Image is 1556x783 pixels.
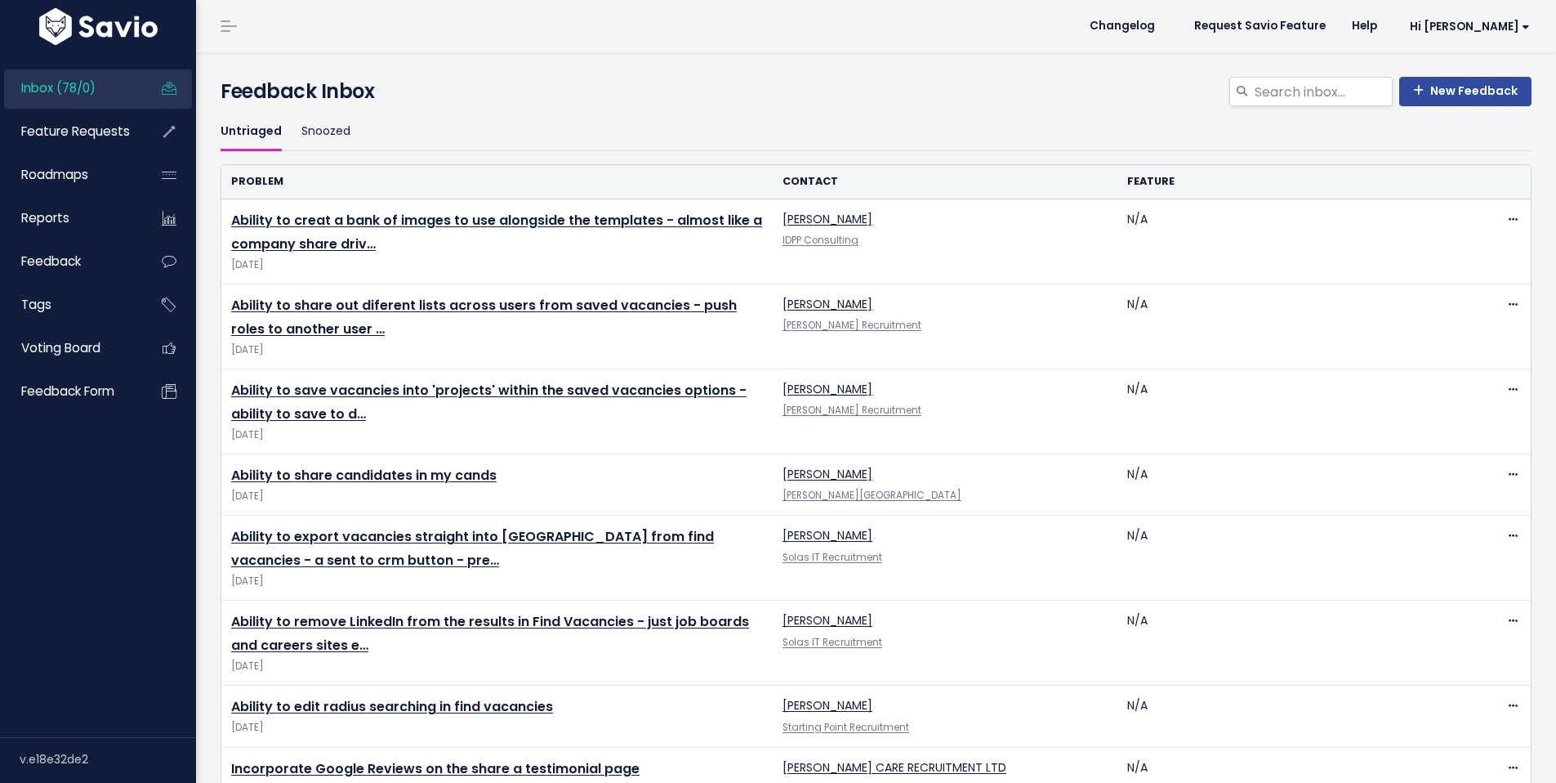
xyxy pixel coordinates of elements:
[1117,516,1462,601] td: N/A
[4,286,136,324] a: Tags
[782,404,921,417] a: [PERSON_NAME] Recruitment
[782,466,872,482] a: [PERSON_NAME]
[231,612,749,655] a: Ability to remove LinkedIn from the results in Find Vacancies - just job boards and careers sites e…
[21,79,96,96] span: Inbox (78/0)
[782,721,909,734] a: Starting Point Recruitment
[231,488,763,505] span: [DATE]
[1117,369,1462,454] td: N/A
[221,113,282,151] a: Untriaged
[221,113,1531,151] ul: Filter feature requests
[231,257,763,274] span: [DATE]
[231,573,763,590] span: [DATE]
[782,551,882,564] a: Solas IT Recruitment
[221,77,1531,106] h4: Feedback Inbox
[231,427,763,444] span: [DATE]
[1399,77,1531,106] a: New Feedback
[20,738,196,781] div: v.e18e32de2
[1117,284,1462,369] td: N/A
[1117,165,1462,199] th: Feature
[782,381,872,397] a: [PERSON_NAME]
[221,165,773,199] th: Problem
[782,759,1006,776] a: [PERSON_NAME] CARE RECRUITMENT LTD
[1090,20,1155,32] span: Changelog
[21,253,81,270] span: Feedback
[231,466,497,485] a: Ability to share candidates in my cands
[1410,20,1530,33] span: Hi [PERSON_NAME]
[231,658,763,675] span: [DATE]
[4,329,136,367] a: Voting Board
[231,296,737,338] a: Ability to share out diferent lists across users from saved vacancies - push roles to another user …
[35,8,162,45] img: logo-white.9d6f32f41409.svg
[231,527,714,570] a: Ability to export vacancies straight into [GEOGRAPHIC_DATA] from find vacancies - a sent to crm b...
[782,211,872,227] a: [PERSON_NAME]
[782,489,961,502] a: [PERSON_NAME][GEOGRAPHIC_DATA]
[21,339,100,356] span: Voting Board
[231,759,640,778] a: Incorporate Google Reviews on the share a testimonial page
[231,719,763,736] span: [DATE]
[782,234,858,247] a: IDPP Consulting
[4,243,136,280] a: Feedback
[1117,601,1462,686] td: N/A
[773,165,1117,199] th: Contact
[4,199,136,237] a: Reports
[782,612,872,629] a: [PERSON_NAME]
[231,381,747,423] a: Ability to save vacancies into 'projects' within the saved vacancies options - ability to save to d…
[1339,14,1390,38] a: Help
[1117,199,1462,284] td: N/A
[1253,77,1393,106] input: Search inbox...
[231,342,763,359] span: [DATE]
[231,697,553,716] a: Ability to edit radius searching in find vacancies
[231,211,762,253] a: Ability to creat a bank of images to use alongside the templates - almost like a company share driv…
[4,113,136,150] a: Feature Requests
[301,113,350,151] a: Snoozed
[21,123,130,140] span: Feature Requests
[21,383,114,400] span: Feedback form
[1117,686,1462,747] td: N/A
[4,373,136,410] a: Feedback form
[4,156,136,194] a: Roadmaps
[782,636,882,649] a: Solas IT Recruitment
[782,527,872,544] a: [PERSON_NAME]
[21,166,88,183] span: Roadmaps
[1117,454,1462,516] td: N/A
[1181,14,1339,38] a: Request Savio Feature
[1390,14,1543,39] a: Hi [PERSON_NAME]
[782,296,872,312] a: [PERSON_NAME]
[21,296,51,313] span: Tags
[21,209,69,226] span: Reports
[4,69,136,107] a: Inbox (78/0)
[782,319,921,332] a: [PERSON_NAME] Recruitment
[782,697,872,714] a: [PERSON_NAME]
